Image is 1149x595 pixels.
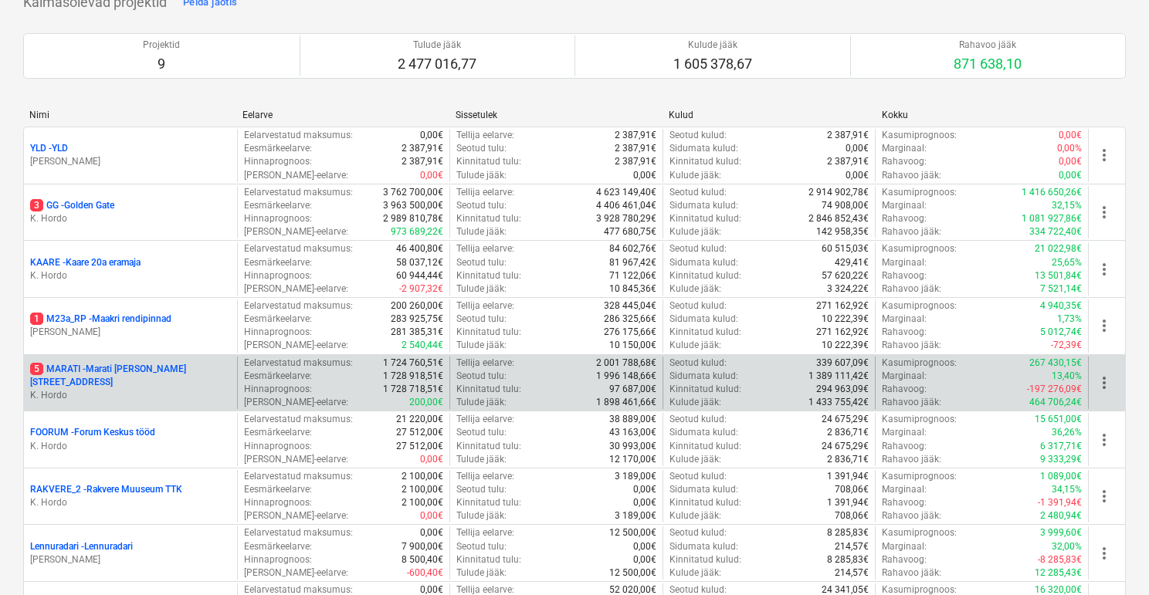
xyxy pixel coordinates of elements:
[882,129,957,142] p: Kasumiprognoos :
[398,55,476,73] p: 2 477 016,77
[882,242,957,255] p: Kasumiprognoos :
[456,110,656,120] div: Sissetulek
[1057,142,1082,155] p: 0,00%
[882,453,941,466] p: Rahavoo jääk :
[456,357,514,370] p: Tellija eelarve :
[669,225,721,238] p: Kulude jääk :
[808,186,869,199] p: 2 914 902,78€
[456,370,507,383] p: Seotud tulu :
[456,199,507,212] p: Seotud tulu :
[383,383,443,396] p: 1 728 718,51€
[822,313,869,326] p: 10 222,39€
[1040,453,1082,466] p: 9 333,29€
[1035,242,1082,255] p: 21 022,98€
[456,142,507,155] p: Seotud tulu :
[1035,269,1082,282] p: 13 501,84€
[244,242,353,255] p: Eelarvestatud maksumus :
[456,155,521,168] p: Kinnitatud tulu :
[669,186,727,199] p: Seotud kulud :
[954,55,1022,73] p: 871 638,10
[1095,146,1113,164] span: more_vert
[882,470,957,483] p: Kasumiprognoos :
[669,242,727,255] p: Seotud kulud :
[596,186,656,199] p: 4 623 149,40€
[383,199,443,212] p: 3 963 500,00€
[402,142,443,155] p: 2 387,91€
[1029,225,1082,238] p: 334 722,40€
[456,383,521,396] p: Kinnitatud tulu :
[456,269,521,282] p: Kinnitatud tulu :
[30,142,231,168] div: YLD -YLD[PERSON_NAME]
[1052,483,1082,496] p: 34,15%
[30,256,141,269] p: KAARE - Kaare 20a eramaja
[669,155,741,168] p: Kinnitatud kulud :
[816,225,869,238] p: 142 958,35€
[456,540,507,553] p: Seotud tulu :
[882,483,927,496] p: Marginaal :
[633,496,656,509] p: 0,00€
[633,483,656,496] p: 0,00€
[822,413,869,426] p: 24 675,29€
[29,110,230,120] div: Nimi
[882,225,941,238] p: Rahavoo jääk :
[1072,521,1149,595] iframe: Chat Widget
[808,396,869,409] p: 1 433 755,42€
[835,256,869,269] p: 429,41€
[1057,313,1082,326] p: 1,73%
[609,383,656,396] p: 97 687,00€
[244,509,348,522] p: [PERSON_NAME]-eelarve :
[383,186,443,199] p: 3 762 700,00€
[244,155,312,168] p: Hinnaprognoos :
[882,299,957,313] p: Kasumiprognoos :
[1072,521,1149,595] div: Vestlusvidin
[244,339,348,352] p: [PERSON_NAME]-eelarve :
[244,313,312,326] p: Eesmärkeelarve :
[396,256,443,269] p: 58 037,12€
[383,370,443,383] p: 1 728 918,51€
[383,357,443,370] p: 1 724 760,51€
[1052,426,1082,439] p: 36,26%
[669,212,741,225] p: Kinnitatud kulud :
[244,370,312,383] p: Eesmärkeelarve :
[808,212,869,225] p: 2 846 852,43€
[244,413,353,426] p: Eelarvestatud maksumus :
[882,256,927,269] p: Marginaal :
[456,553,521,566] p: Kinnitatud tulu :
[827,553,869,566] p: 8 285,83€
[30,426,231,452] div: FOORUM -Forum Keskus töödK. Hordo
[30,199,231,225] div: 3GG -Golden GateK. Hordo
[402,339,443,352] p: 2 540,44€
[1059,129,1082,142] p: 0,00€
[669,299,727,313] p: Seotud kulud :
[409,396,443,409] p: 200,00€
[456,496,521,509] p: Kinnitatud tulu :
[456,470,514,483] p: Tellija eelarve :
[882,540,927,553] p: Marginaal :
[456,299,514,313] p: Tellija eelarve :
[633,169,656,182] p: 0,00€
[816,383,869,396] p: 294 963,09€
[954,39,1022,52] p: Rahavoo jääk
[673,39,752,52] p: Kulude jääk
[244,129,353,142] p: Eelarvestatud maksumus :
[882,339,941,352] p: Rahavoo jääk :
[604,225,656,238] p: 477 680,75€
[827,453,869,466] p: 2 836,71€
[882,212,927,225] p: Rahavoog :
[244,212,312,225] p: Hinnaprognoos :
[244,299,353,313] p: Eelarvestatud maksumus :
[30,313,231,339] div: 1M23a_RP -Maakri rendipinnad[PERSON_NAME]
[604,326,656,339] p: 276 175,66€
[816,326,869,339] p: 271 162,92€
[882,269,927,282] p: Rahavoog :
[30,426,155,439] p: FOORUM - Forum Keskus tööd
[882,199,927,212] p: Marginaal :
[1029,357,1082,370] p: 267 430,15€
[1040,526,1082,539] p: 3 999,60€
[827,129,869,142] p: 2 387,91€
[1052,370,1082,383] p: 13,40%
[615,470,656,483] p: 3 189,00€
[673,55,752,73] p: 1 605 378,67
[669,282,721,296] p: Kulude jääk :
[669,269,741,282] p: Kinnitatud kulud :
